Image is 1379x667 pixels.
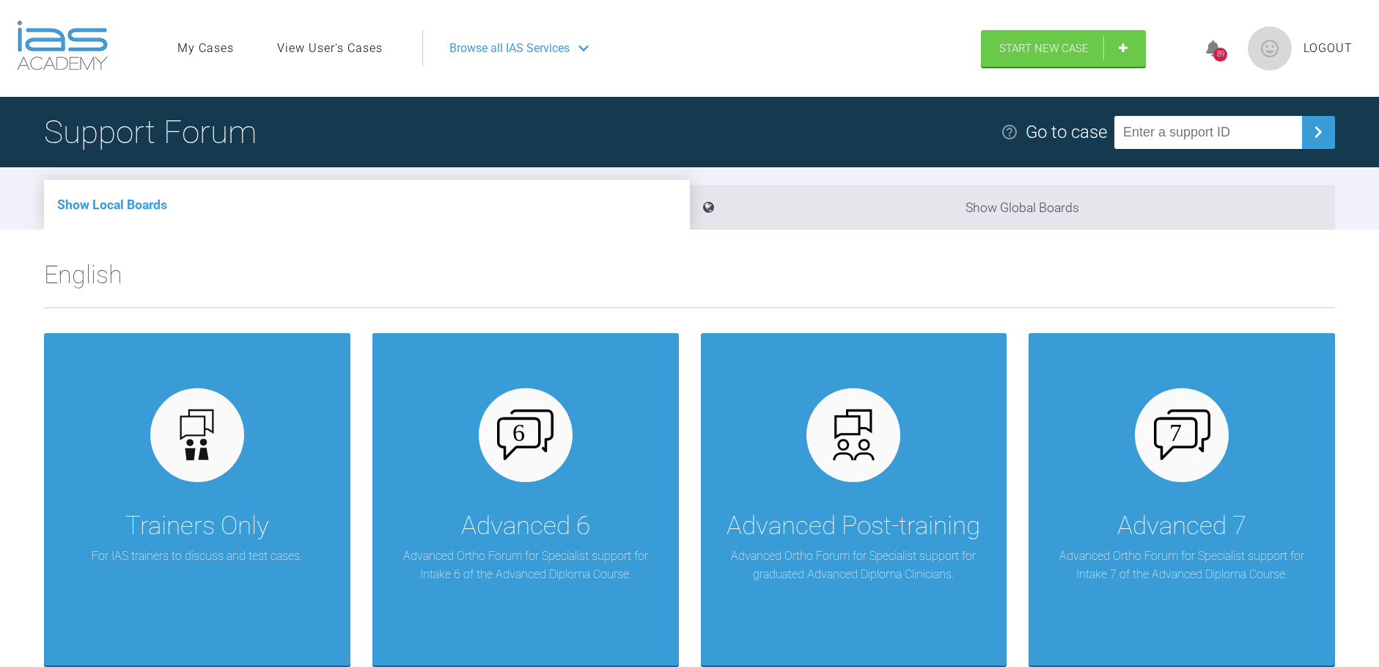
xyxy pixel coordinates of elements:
[723,547,985,584] p: Advanced Ortho Forum for Specialist support for graduated Advanced Diploma Clinicians.
[277,39,383,58] a: View User's Cases
[92,547,302,566] p: For IAS trainers to discuss and test cases.
[1248,26,1292,70] img: profile.png
[1154,409,1210,459] img: advanced-7.aa0834c3.svg
[372,333,679,666] a: Advanced 6Advanced Ortho Forum for Specialist support for Intake 6 of the Advanced Diploma Course.
[449,39,570,58] span: Browse all IAS Services
[1026,118,1107,146] div: Go to case
[1303,39,1353,58] a: Logout
[999,42,1089,55] span: Start New Case
[497,409,554,459] img: advanced-6.cf6970cb.svg
[44,106,257,158] h1: Support Forum
[1029,333,1335,666] a: Advanced 7Advanced Ortho Forum for Specialist support for Intake 7 of the Advanced Diploma Course.
[394,547,657,584] p: Advanced Ortho Forum for Specialist support for Intake 6 of the Advanced Diploma Course.
[825,407,882,463] img: advanced.73cea251.svg
[44,180,690,230] li: Show Local Boards
[690,185,1336,230] li: Show Global Boards
[1001,123,1018,141] img: help.e70b9f3d.svg
[1306,120,1330,144] img: chevronRight.28bd32b0.svg
[1213,48,1227,62] div: 89
[1117,506,1246,547] div: Advanced 7
[1114,116,1302,149] input: Enter a support ID
[981,30,1146,67] a: Start New Case
[727,506,980,547] div: Advanced Post-training
[461,506,590,547] div: Advanced 6
[169,407,225,463] img: default.3be3f38f.svg
[125,506,269,547] div: Trainers Only
[177,39,234,58] a: My Cases
[17,21,108,70] img: logo-light.3e3ef733.png
[1051,547,1313,584] p: Advanced Ortho Forum for Specialist support for Intake 7 of the Advanced Diploma Course.
[701,333,1007,666] a: Advanced Post-trainingAdvanced Ortho Forum for Specialist support for graduated Advanced Diploma ...
[44,255,1335,307] h2: English
[44,333,350,666] a: Trainers OnlyFor IAS trainers to discuss and test cases.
